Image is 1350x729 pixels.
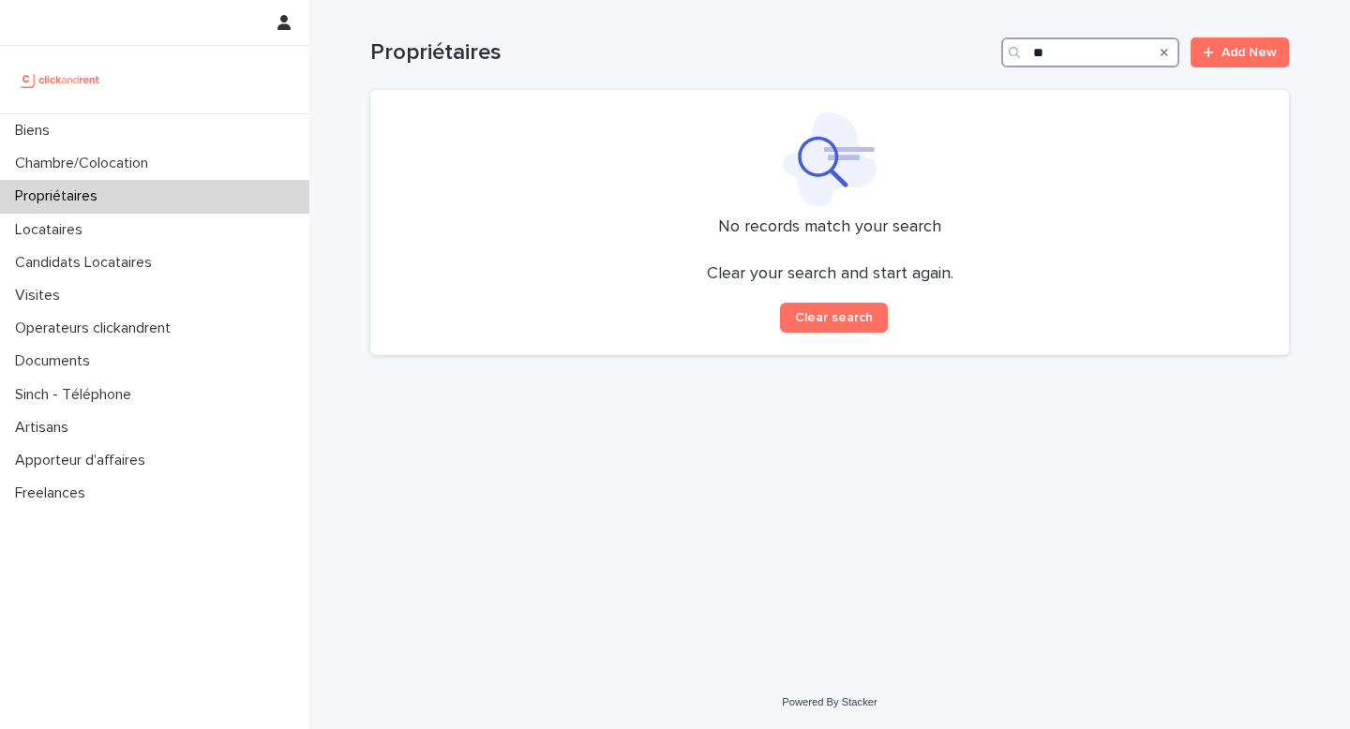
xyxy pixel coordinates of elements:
[7,287,75,305] p: Visites
[15,61,106,98] img: UCB0brd3T0yccxBKYDjQ
[1222,46,1277,59] span: Add New
[393,217,1267,238] p: No records match your search
[795,311,873,324] span: Clear search
[707,264,953,285] p: Clear your search and start again.
[7,452,160,469] p: Apporteur d'affaires
[7,386,146,404] p: Sinch - Téléphone
[782,696,877,707] a: Powered By Stacker
[780,303,888,333] button: Clear search
[7,187,112,205] p: Propriétaires
[7,254,167,272] p: Candidats Locataires
[7,221,97,239] p: Locataires
[7,122,65,140] p: Biens
[1001,37,1179,67] input: Search
[7,352,105,370] p: Documents
[7,155,163,172] p: Chambre/Colocation
[7,484,100,502] p: Freelances
[7,419,83,437] p: Artisans
[1191,37,1289,67] a: Add New
[370,39,994,67] h1: Propriétaires
[7,320,186,337] p: Operateurs clickandrent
